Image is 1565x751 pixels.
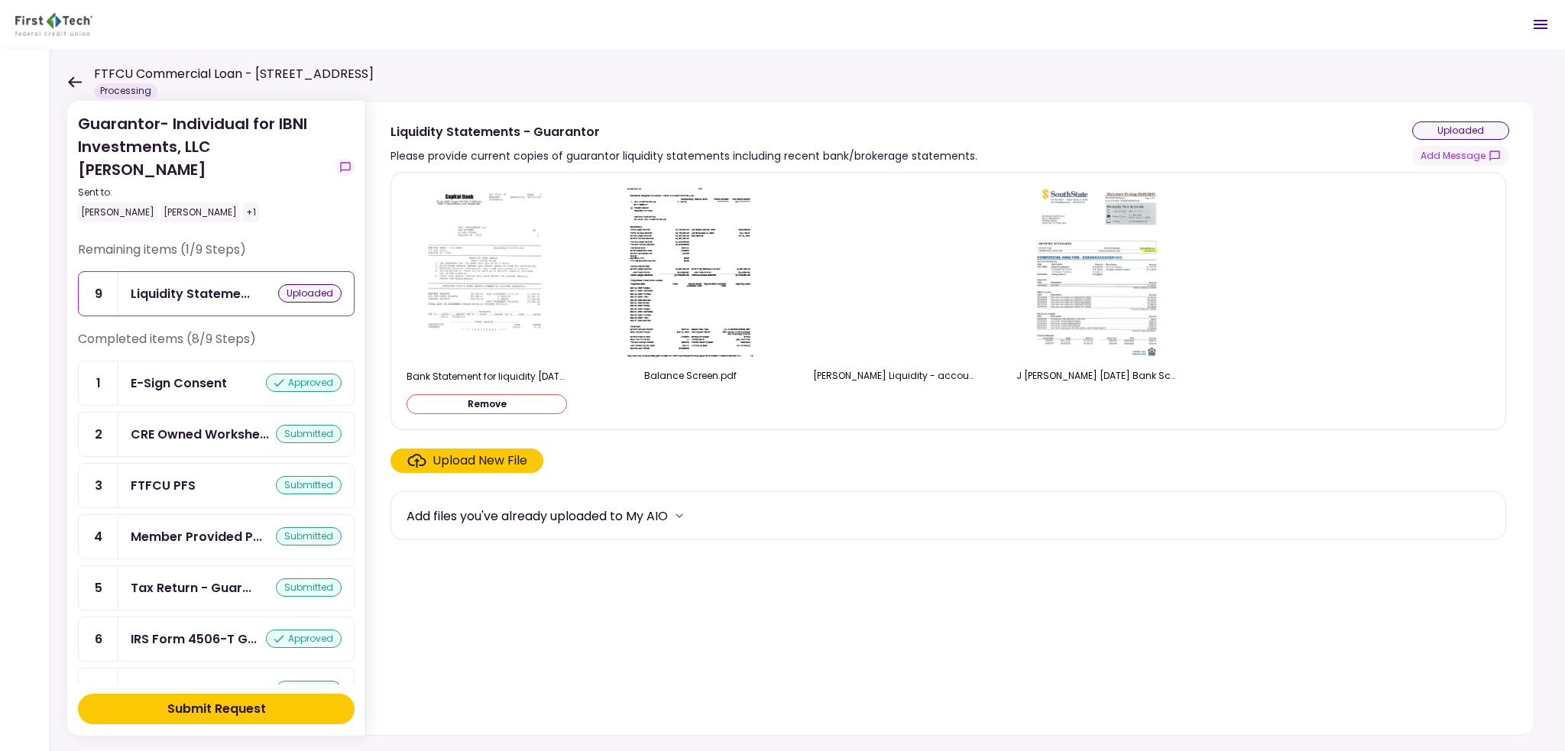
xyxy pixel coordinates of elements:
div: approved [266,630,342,648]
div: Remaining items (1/9 Steps) [78,241,355,271]
button: Remove [407,394,567,414]
div: FTFCU PFS [131,476,196,495]
div: Liquidity Statements - GuarantorPlease provide current copies of guarantor liquidity statements i... [365,101,1534,736]
div: Tax Return - Guarantor [131,578,251,597]
a: 3FTFCU PFSsubmitted [78,463,355,508]
div: submitted [276,425,342,443]
div: uploaded [1412,121,1509,140]
div: +1 [243,202,259,222]
a: 1E-Sign Consentapproved [78,361,355,406]
div: Upload New File [433,452,527,470]
div: 3 [79,464,118,507]
a: 4Member Provided PFSsubmitted [78,514,355,559]
div: 6 [79,617,118,661]
div: IRS Form 4506-T Guarantor [131,630,257,649]
a: 7Personal Debt Schedulesubmitted [78,668,355,713]
a: 6IRS Form 4506-T Guarantorapproved [78,617,355,662]
img: Partner icon [15,13,92,36]
div: 7 [79,668,118,712]
div: approved [266,374,342,392]
div: submitted [276,578,342,597]
div: submitted [276,681,342,699]
div: [PERSON_NAME] [78,202,157,222]
div: submitted [276,527,342,545]
div: J Ganim 9.03.25 Bank Screen Shots.pdf [1016,369,1177,383]
div: 2 [79,413,118,456]
a: 2CRE Owned Worksheetsubmitted [78,412,355,457]
div: Guarantor- Individual for IBNI Investments, LLC [PERSON_NAME] [78,112,330,222]
div: 1 [79,361,118,405]
div: Add files you've already uploaded to My AIO [407,507,668,526]
button: show-messages [336,158,355,176]
div: Processing [94,83,157,99]
button: more [668,504,691,527]
div: uploaded [278,284,342,303]
div: submitted [276,476,342,494]
div: 9 [79,272,118,316]
div: Bank Statement for liquidity 9.17.25.pdf [407,370,567,384]
div: [PERSON_NAME] [160,202,240,222]
h1: FTFCU Commercial Loan - [STREET_ADDRESS] [94,65,374,83]
div: Liquidity Statements - Guarantor [131,284,250,303]
div: Submit Request [167,700,266,718]
div: 4 [79,515,118,558]
span: Click here to upload the required document [390,448,543,473]
div: Please provide current copies of guarantor liquidity statements including recent bank/brokerage s... [390,147,977,165]
div: Completed items (8/9 Steps) [78,330,355,361]
div: Personal Debt Schedule [131,681,254,700]
div: E-Sign Consent [131,374,227,393]
button: show-messages [1412,146,1509,166]
div: Ganim Liquidity - account.jpeg [813,369,974,383]
div: Liquidity Statements - Guarantor [390,122,977,141]
a: 5Tax Return - Guarantorsubmitted [78,565,355,610]
div: Member Provided PFS [131,527,262,546]
div: Balance Screen.pdf [610,369,770,383]
a: 9Liquidity Statements - Guarantoruploaded [78,271,355,316]
div: CRE Owned Worksheet [131,425,269,444]
div: Sent to: [78,186,330,199]
button: Submit Request [78,694,355,724]
div: 5 [79,566,118,610]
button: Open menu [1522,6,1559,43]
